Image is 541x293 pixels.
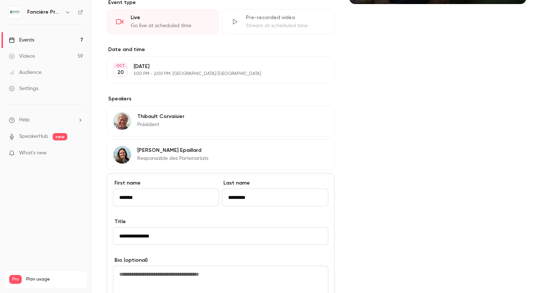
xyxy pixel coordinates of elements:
li: help-dropdown-opener [9,116,83,124]
div: Pre-recorded videoStream at scheduled time [222,9,334,34]
img: Emilie Epaillard [113,146,131,164]
div: Events [9,36,34,44]
div: Stream at scheduled time [246,22,325,29]
div: OCT [114,63,127,68]
p: 20 [117,69,124,76]
div: Thibault CorvaisierThibault CorvaisierPrésident [107,106,335,136]
label: Last name [222,179,328,187]
div: Videos [9,53,35,60]
span: Help [19,116,30,124]
div: Go live at scheduled time [131,22,210,29]
div: Pre-recorded video [246,14,325,21]
span: What's new [19,149,47,157]
label: Bio (optional) [113,257,328,264]
span: new [53,133,67,140]
span: Plan usage [26,276,83,282]
div: LiveGo live at scheduled time [107,9,219,34]
span: Pro [9,275,22,284]
label: Title [113,218,328,225]
p: Responsable des Partenariats [137,155,208,162]
label: Speakers [107,95,335,103]
div: Settings [9,85,38,92]
h6: Foncière Prosper [27,8,62,16]
div: Audience [9,69,42,76]
div: Live [131,14,210,21]
p: [DATE] [134,63,296,70]
p: Thibault Corvaisier [137,113,184,120]
label: Date and time [107,46,335,53]
label: First name [113,179,219,187]
a: SpeakerHub [19,133,48,140]
p: Président [137,121,184,128]
p: 1:00 PM - 2:00 PM, [GEOGRAPHIC_DATA]/[GEOGRAPHIC_DATA] [134,71,296,77]
p: [PERSON_NAME] Epaillard [137,147,208,154]
img: Foncière Prosper [9,6,21,18]
div: Emilie Epaillard[PERSON_NAME] EpaillardResponsable des Partenariats [107,139,335,170]
img: Thibault Corvaisier [113,112,131,130]
iframe: Noticeable Trigger [74,150,83,157]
